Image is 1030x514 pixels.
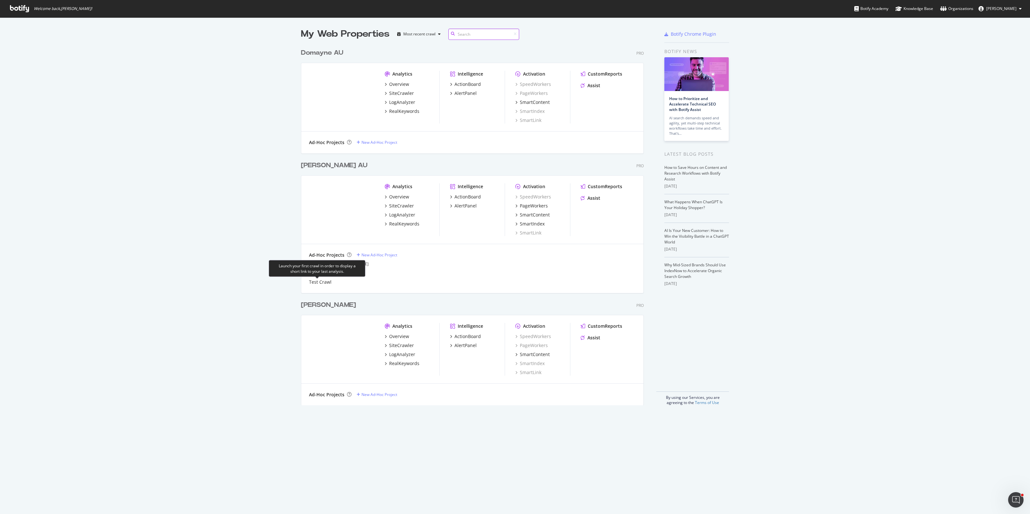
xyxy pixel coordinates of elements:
div: SpeedWorkers [515,81,551,87]
div: SmartContent [520,99,550,106]
div: New Ad-Hoc Project [361,140,397,145]
a: New Ad-Hoc Project [357,140,397,145]
a: CustomReports [581,183,622,190]
img: www.joycemayne.com.au [309,323,374,375]
div: SiteCrawler [389,342,414,349]
a: PageWorkers [515,203,548,209]
a: Assist [581,82,600,89]
a: [PERSON_NAME] AU [301,161,370,170]
div: Assist [587,335,600,341]
div: Pro [636,50,644,56]
div: Most recent crawl [403,32,435,36]
a: SmartLink [515,369,541,376]
a: SpeedWorkers [515,194,551,200]
div: ActionBoard [454,333,481,340]
div: CustomReports [588,183,622,190]
div: Latest Blog Posts [664,151,729,158]
div: SmartContent [520,212,550,218]
div: Assist [587,82,600,89]
a: Terms of Use [695,400,719,405]
div: [DATE] [664,183,729,189]
div: SiteCrawler [389,203,414,209]
div: LogAnalyzer [389,351,415,358]
a: SmartContent [515,212,550,218]
div: Launch your first crawl in order to display a short link to your last analysis. [274,263,360,274]
a: Overview [385,194,409,200]
a: How to Prioritize and Accelerate Technical SEO with Botify Assist [669,96,716,112]
iframe: Intercom live chat [1008,492,1024,508]
div: Assist [587,195,600,201]
a: SiteCrawler [385,90,414,96]
div: RealKeywords [389,108,419,115]
a: Test Crawl [309,279,332,285]
a: CustomReports [581,71,622,77]
div: SmartIndex [520,221,545,227]
div: New Ad-Hoc Project [361,392,397,397]
a: PageWorkers [515,342,548,349]
img: harveynorman.com.au [309,183,374,235]
div: Analytics [392,183,412,190]
a: ActionBoard [450,81,481,87]
div: Activation [523,183,545,190]
a: Assist [581,195,600,201]
a: Botify Chrome Plugin [664,31,716,37]
div: Pro [636,163,644,169]
div: ActionBoard [454,194,481,200]
a: SmartContent [515,351,550,358]
a: SmartIndex [515,360,545,367]
div: Activation [523,71,545,77]
div: My Web Properties [301,28,389,41]
div: SmartIndex [515,108,545,115]
input: Search [448,29,519,40]
div: [PERSON_NAME] [301,300,356,310]
div: PageWorkers [520,203,548,209]
a: Overview [385,81,409,87]
a: New Ad-Hoc Project [357,392,397,397]
div: Intelligence [458,323,483,329]
a: LogAnalyzer [385,212,415,218]
div: SmartLink [515,230,541,236]
div: SmartContent [520,351,550,358]
a: SpeedWorkers [515,333,551,340]
div: AlertPanel [454,342,477,349]
div: Domayne AU [301,48,343,58]
a: Why Mid-Sized Brands Should Use IndexNow to Accelerate Organic Search Growth [664,262,726,279]
span: Matt Smiles [986,6,1016,11]
a: SmartLink [515,117,541,124]
div: CustomReports [588,323,622,329]
a: PageWorkers [515,90,548,96]
div: Ad-Hoc Projects [309,252,344,258]
div: Analytics [392,323,412,329]
a: SmartContent [515,99,550,106]
button: Most recent crawl [395,29,443,39]
div: New Ad-Hoc Project [361,252,397,258]
div: CustomReports [588,71,622,77]
div: RealKeywords [389,360,419,367]
div: Overview [389,194,409,200]
a: New Ad-Hoc Project [357,252,397,258]
div: Overview [389,333,409,340]
a: ActionBoard [450,333,481,340]
span: Welcome back, [PERSON_NAME] ! [34,6,92,11]
div: Ad-Hoc Projects [309,139,344,146]
div: [DATE] [664,246,729,252]
div: LogAnalyzer [389,212,415,218]
div: [DATE] [664,281,729,287]
div: By using our Services, you are agreeing to the [656,391,729,405]
div: grid [301,41,649,405]
img: www.domayne.com.au [309,71,374,123]
a: AlertPanel [450,342,477,349]
a: SiteCrawler [385,203,414,209]
a: LogAnalyzer [385,99,415,106]
div: Analytics [392,71,412,77]
div: [DATE] [664,212,729,218]
a: What Happens When ChatGPT Is Your Holiday Shopper? [664,199,723,210]
div: Organizations [940,5,973,12]
a: AI Is Your New Customer: How to Win the Visibility Battle in a ChatGPT World [664,228,729,245]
